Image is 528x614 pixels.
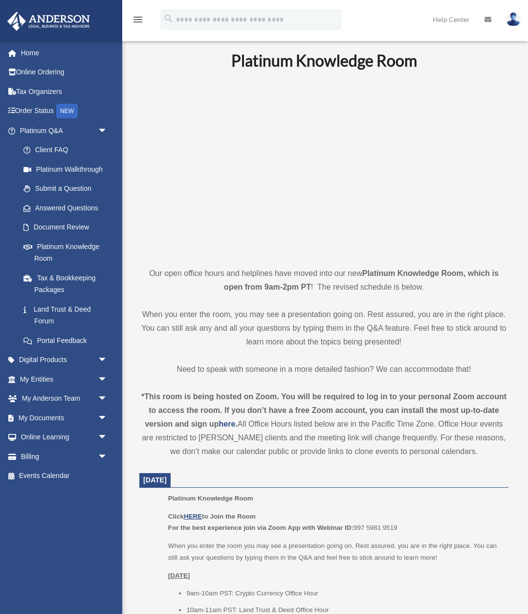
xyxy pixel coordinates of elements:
b: Platinum Knowledge Room [231,51,417,70]
div: All Office Hours listed below are in the Pacific Time Zone. Office Hour events are restricted to ... [139,390,508,458]
a: Platinum Walkthrough [14,159,122,179]
a: Platinum Knowledge Room [14,237,117,268]
span: [DATE] [143,476,167,484]
p: Our open office hours and helplines have moved into our new ! The revised schedule is below. [139,267,508,294]
img: Anderson Advisors Platinum Portal [4,12,93,31]
a: Home [7,43,122,63]
p: When you enter the room you may see a presentation going on. Rest assured, you are in the right p... [168,540,502,563]
i: search [163,13,174,24]
span: arrow_drop_down [98,389,117,409]
b: Click to Join the Room [168,513,256,520]
a: menu [132,17,144,25]
a: Billingarrow_drop_down [7,447,122,466]
p: 997 5981 9519 [168,511,502,534]
a: Portal Feedback [14,331,122,350]
strong: . [235,420,237,428]
a: Online Learningarrow_drop_down [7,428,122,447]
a: My Documentsarrow_drop_down [7,408,122,428]
span: arrow_drop_down [98,428,117,448]
a: Online Ordering [7,63,122,82]
span: arrow_drop_down [98,369,117,389]
a: Client FAQ [14,140,122,160]
span: arrow_drop_down [98,408,117,428]
u: [DATE] [168,572,190,579]
a: Tax & Bookkeeping Packages [14,268,122,299]
i: menu [132,14,144,25]
span: arrow_drop_down [98,121,117,141]
a: My Anderson Teamarrow_drop_down [7,389,122,409]
span: arrow_drop_down [98,350,117,370]
a: HERE [184,513,202,520]
strong: Platinum Knowledge Room, which is open from 9am-2pm PT [224,269,499,291]
li: 9am-10am PST: Crypto Currency Office Hour [186,588,502,599]
a: Land Trust & Deed Forum [14,299,122,331]
a: Answered Questions [14,198,122,218]
p: When you enter the room, you may see a presentation going on. Rest assured, you are in the right ... [139,308,508,349]
iframe: 231110_Toby_KnowledgeRoom [177,83,471,249]
a: Events Calendar [7,466,122,486]
span: Platinum Knowledge Room [168,495,253,502]
p: Need to speak with someone in a more detailed fashion? We can accommodate that! [139,363,508,376]
a: Order StatusNEW [7,101,122,121]
b: For the best experience join via Zoom App with Webinar ID: [168,524,353,531]
span: arrow_drop_down [98,447,117,467]
div: NEW [56,104,78,118]
a: here [219,420,236,428]
img: User Pic [506,12,521,26]
a: Submit a Question [14,179,122,199]
a: Document Review [14,218,122,237]
a: My Entitiesarrow_drop_down [7,369,122,389]
a: Tax Organizers [7,82,122,101]
a: Platinum Q&Aarrow_drop_down [7,121,122,140]
a: Digital Productsarrow_drop_down [7,350,122,370]
strong: *This room is being hosted on Zoom. You will be required to log in to your personal Zoom account ... [141,392,506,428]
